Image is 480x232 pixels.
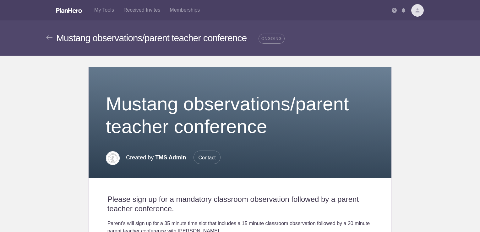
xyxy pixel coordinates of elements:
[107,195,373,213] h2: Please sign up for a mandatory classroom observation followed by a parent teacher conference.
[259,34,285,44] span: ONGOING
[401,8,406,13] img: Notifications
[411,4,424,17] img: Davatar
[155,154,186,161] span: TMS Admin
[56,8,82,13] img: Logo white planhero
[106,151,120,165] img: Logo 14
[194,151,221,164] span: Contact
[56,33,247,43] span: Mustang observations/parent teacher conference
[106,93,374,138] h1: Mustang observations/parent teacher conference
[392,8,397,13] img: Help icon
[46,35,52,40] img: Back arrow gray
[126,151,221,164] p: Created by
